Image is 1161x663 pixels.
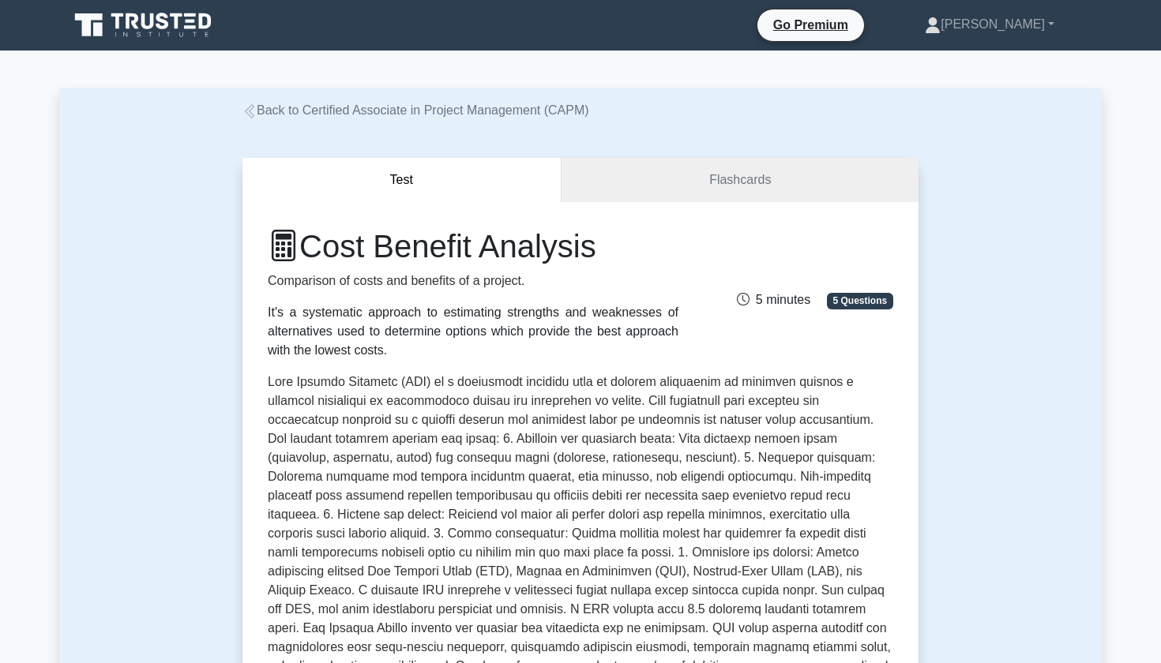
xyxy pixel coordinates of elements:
[268,303,678,360] div: It's a systematic approach to estimating strengths and weaknesses of alternatives used to determi...
[268,227,678,265] h1: Cost Benefit Analysis
[242,158,562,203] button: Test
[562,158,919,203] a: Flashcards
[764,15,858,35] a: Go Premium
[268,272,678,290] p: Comparison of costs and benefits of a project.
[887,9,1092,40] a: [PERSON_NAME]
[242,103,589,117] a: Back to Certified Associate in Project Management (CAPM)
[737,293,810,306] span: 5 minutes
[827,293,893,309] span: 5 Questions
